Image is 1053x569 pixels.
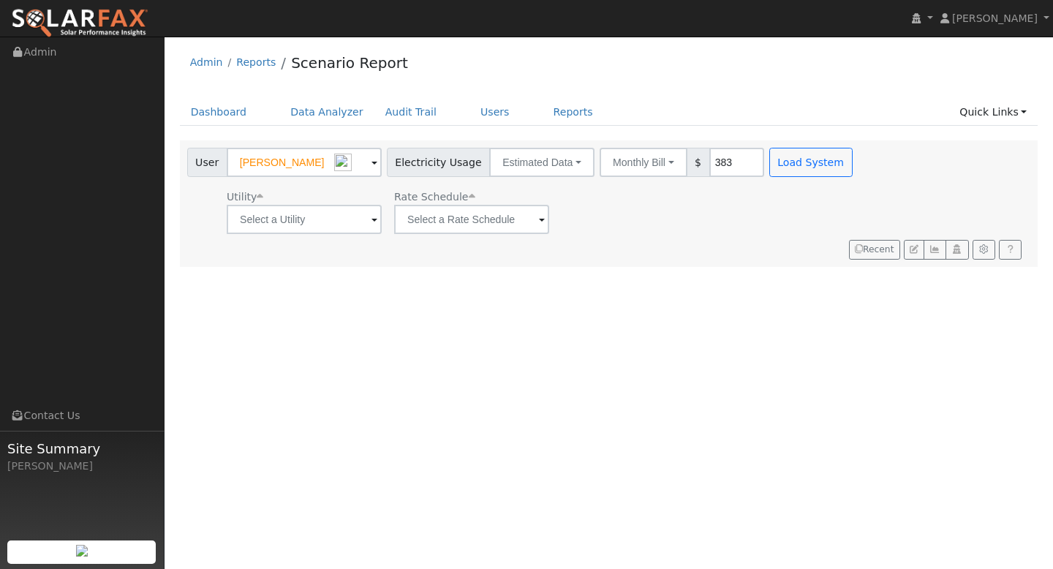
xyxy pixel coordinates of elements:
a: Reports [543,99,604,126]
span: [PERSON_NAME] [952,12,1038,24]
img: SolarFax [11,8,148,39]
a: Dashboard [180,99,258,126]
button: Settings [973,240,995,260]
button: Estimated Data [489,148,595,177]
input: Select a Rate Schedule [394,205,549,234]
button: Multi-Series Graph [924,240,946,260]
a: Admin [190,56,223,68]
span: $ [687,148,710,177]
span: Electricity Usage [387,148,490,177]
a: Data Analyzer [279,99,374,126]
a: Help Link [999,240,1022,260]
button: Load System [769,148,853,177]
span: User [187,148,227,177]
input: Select a User [227,148,382,177]
div: Utility [227,189,382,205]
div: [PERSON_NAME] [7,459,156,474]
a: Reports [236,56,276,68]
img: npw-badge-icon-locked.svg [334,154,352,171]
a: Users [469,99,521,126]
button: Login As [946,240,968,260]
a: Quick Links [948,99,1038,126]
span: Alias: None [394,191,475,203]
button: Monthly Bill [600,148,687,177]
a: Audit Trail [374,99,448,126]
button: Edit User [904,240,924,260]
input: Select a Utility [227,205,382,234]
a: Scenario Report [291,54,408,72]
button: Recent [849,240,900,260]
img: retrieve [76,545,88,557]
span: Site Summary [7,439,156,459]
